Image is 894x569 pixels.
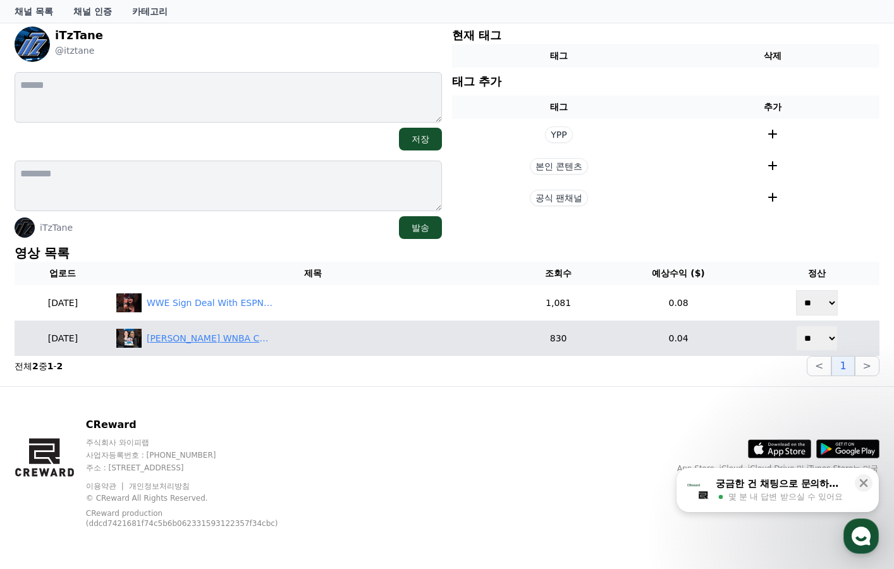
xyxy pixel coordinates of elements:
p: 주소 : [STREET_ADDRESS] [86,463,308,473]
button: < [807,356,831,376]
button: > [855,356,879,376]
th: 태그 [452,44,666,68]
th: 예상수익 ($) [603,262,754,285]
button: 발송 [399,216,442,239]
p: © CReward All Rights Reserved. [86,493,308,503]
p: CReward [86,417,308,432]
td: 0.08 [603,285,754,321]
a: 설정 [163,401,243,432]
img: iTzTane [15,217,35,238]
span: YPP [545,126,572,143]
th: 태그 [452,95,666,119]
img: iTzTane [15,27,50,62]
a: 대화 [83,401,163,432]
th: 업로드 [15,262,111,285]
p: iTzTane [40,221,73,234]
div: Caitlin Clark WNBA Card Broke Records! #wnba [147,332,273,345]
div: WWE Sign Deal With ESPN! Fans Will Pay More 😱 #wwe [147,297,273,310]
p: 전체 중 - [15,360,63,372]
a: 이용약관 [86,482,126,491]
td: 0.04 [603,321,754,356]
th: 삭제 [666,44,879,68]
span: 설정 [195,420,211,430]
p: CReward production (ddcd7421681f74c5b6b062331593122357f34cbc) [86,508,288,529]
span: 홈 [40,420,47,430]
p: App Store, iCloud, iCloud Drive 및 iTunes Store는 미국과 그 밖의 나라 및 지역에서 등록된 Apple Inc.의 서비스 상표입니다. Goo... [677,463,879,504]
button: 1 [831,356,854,376]
img: Caitlin Clark WNBA Card Broke Records! #wnba [116,329,142,348]
p: @itztane [55,44,103,57]
td: [DATE] [15,321,111,356]
td: 1,081 [514,285,603,321]
span: 대화 [116,420,131,431]
th: 조회수 [514,262,603,285]
td: 830 [514,321,603,356]
p: 영상 목록 [15,244,879,262]
p: 현재 태그 [452,27,879,44]
a: WWE Sign Deal With ESPN! Fans Will Pay More 😱 #wwe WWE Sign Deal With ESPN! Fans Will Pay More 😱 ... [116,293,509,312]
a: 홈 [4,401,83,432]
strong: 2 [57,361,63,371]
img: WWE Sign Deal With ESPN! Fans Will Pay More 😱 #wwe [116,293,142,312]
strong: 2 [32,361,39,371]
p: iTzTane [55,27,103,44]
span: 공식 팬채널 [530,190,588,206]
th: 정산 [754,262,879,285]
p: 태그 추가 [452,73,501,90]
strong: 1 [47,361,54,371]
td: [DATE] [15,285,111,321]
a: 개인정보처리방침 [129,482,190,491]
span: 본인 콘텐츠 [530,158,588,174]
button: 저장 [399,128,442,150]
th: 제목 [111,262,514,285]
p: 사업자등록번호 : [PHONE_NUMBER] [86,450,308,460]
a: Caitlin Clark WNBA Card Broke Records! #wnba [PERSON_NAME] WNBA Card Broke Records! #wnba [116,329,509,348]
th: 추가 [666,95,879,119]
p: 주식회사 와이피랩 [86,437,308,448]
